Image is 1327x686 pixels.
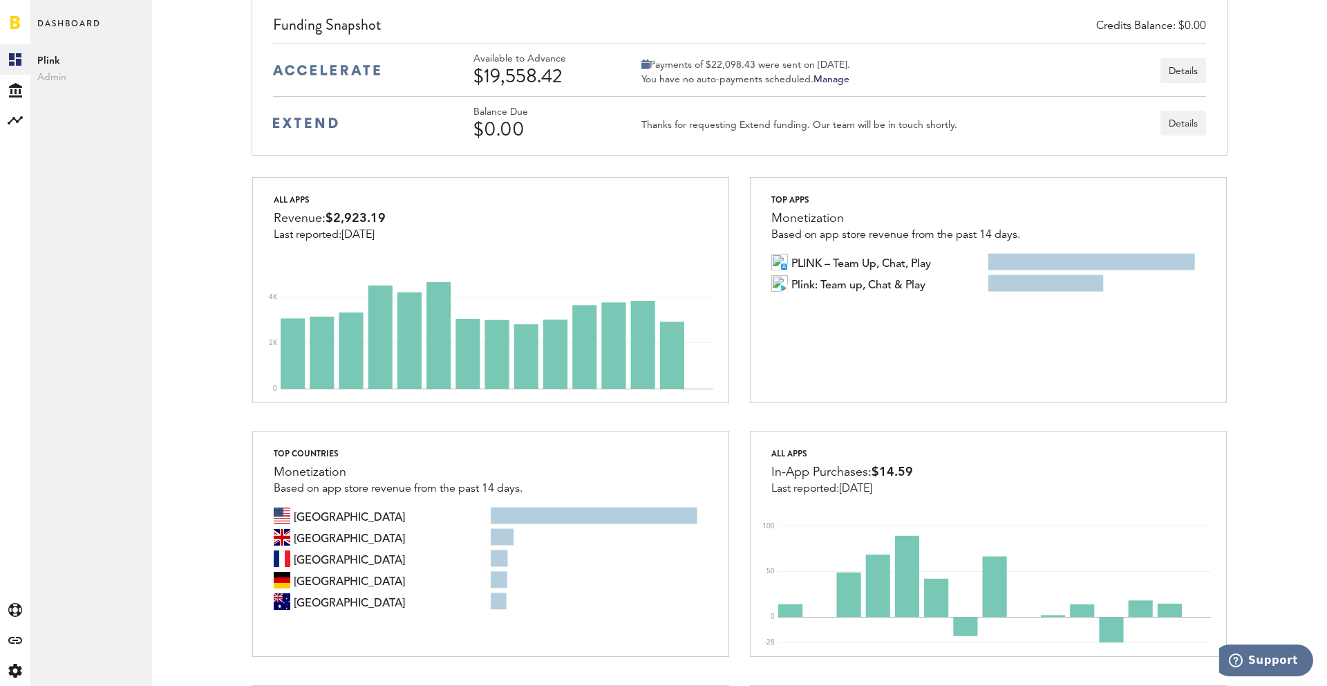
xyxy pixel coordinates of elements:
img: au.svg [274,593,290,610]
span: PLINK – Team Up, Chat, Play [791,254,931,270]
img: de.svg [274,572,290,588]
img: extend-medium-blue-logo.svg [273,118,338,129]
text: 0 [273,385,277,392]
span: Dashboard [37,15,101,44]
div: Credits Balance: $0.00 [1096,19,1206,35]
a: Details [1160,111,1206,136]
div: Balance Due [473,106,605,118]
div: Last reported: [771,483,913,495]
span: Admin [37,69,145,86]
span: Plink: Team up, Chat & Play [791,275,925,292]
div: Last reported: [274,229,386,241]
span: [DATE] [341,230,375,241]
img: fr.svg [274,550,290,567]
div: Funding Snapshot [273,14,1205,44]
text: 4K [269,294,278,301]
img: 21.png [780,263,788,270]
img: accelerate-medium-blue-logo.svg [273,65,380,75]
span: $14.59 [872,466,913,479]
img: yjWeWNylWFFRpoLgQUVyPxDfqq3O9dYRdTPZuGJDCjwwvEkrzxOBN5oUuC_igxwX6w [771,275,788,292]
span: Australia [294,593,405,610]
div: In-App Purchases: [771,462,913,483]
div: Top countries [274,445,523,462]
span: Plink [37,53,145,69]
div: Thanks for requesting Extend funding. Our team will be in touch shortly. [641,119,957,131]
div: $0.00 [473,118,605,140]
div: Monetization [771,208,1020,229]
span: France [294,550,405,567]
span: [DATE] [839,483,872,494]
text: 50 [766,568,775,575]
span: United Kingdom [294,529,405,546]
text: 2K [269,340,278,346]
text: 100 [762,523,775,530]
div: All apps [771,445,913,462]
div: $19,558.42 [473,65,605,87]
div: Revenue: [274,208,386,229]
text: 0 [771,614,775,621]
div: Based on app store revenue from the past 14 days. [274,483,523,495]
div: Based on app store revenue from the past 14 days. [771,229,1020,241]
span: $2,923.19 [326,212,386,225]
div: Monetization [274,462,523,483]
img: us.svg [274,508,290,524]
span: Germany [294,572,405,588]
div: Payments of $22,098.43 were sent on [DATE]. [641,59,850,71]
iframe: Opens a widget where you can find more information [1219,645,1313,679]
div: All apps [274,192,386,208]
div: You have no auto-payments scheduled. [641,73,850,86]
img: 17.png [780,284,788,292]
div: Available to Advance [473,53,605,65]
button: Details [1160,58,1206,83]
img: 100x100bb_s8d0GN8.jpg [771,254,788,270]
a: Manage [813,75,849,84]
img: gb.svg [274,529,290,546]
div: Top apps [771,192,1020,208]
span: United States [294,508,405,524]
text: -28 [764,640,775,647]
